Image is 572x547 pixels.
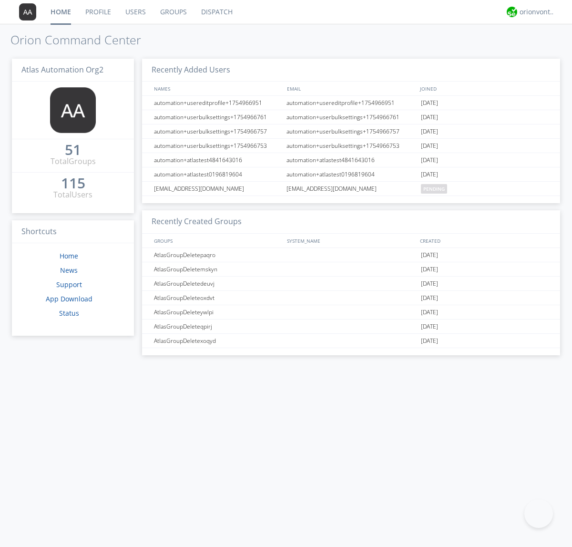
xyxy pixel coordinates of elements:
a: Support [56,280,82,289]
div: Total Users [53,189,92,200]
div: GROUPS [152,234,282,248]
span: [DATE] [421,291,438,305]
a: AtlasGroupDeletexoqyd[DATE] [142,334,560,348]
div: 115 [61,178,85,188]
a: AtlasGroupDeleteoxdvt[DATE] [142,291,560,305]
a: automation+atlastest0196819604automation+atlastest0196819604[DATE] [142,167,560,182]
a: 115 [61,178,85,189]
div: AtlasGroupDeletexoqyd [152,334,284,348]
a: automation+userbulksettings+1754966761automation+userbulksettings+1754966761[DATE] [142,110,560,124]
a: automation+userbulksettings+1754966753automation+userbulksettings+1754966753[DATE] [142,139,560,153]
div: automation+userbulksettings+1754966757 [152,124,284,138]
div: automation+atlastest0196819604 [284,167,419,181]
a: automation+atlastest4841643016automation+atlastest4841643016[DATE] [142,153,560,167]
span: [DATE] [421,96,438,110]
div: AtlasGroupDeleteqpirj [152,320,284,333]
a: Status [59,309,79,318]
a: automation+userbulksettings+1754966757automation+userbulksettings+1754966757[DATE] [142,124,560,139]
div: AtlasGroupDeleteywlpi [152,305,284,319]
div: automation+userbulksettings+1754966753 [152,139,284,153]
div: automation+userbulksettings+1754966761 [152,110,284,124]
a: automation+usereditprofile+1754966951automation+usereditprofile+1754966951[DATE] [142,96,560,110]
div: automation+usereditprofile+1754966951 [284,96,419,110]
span: [DATE] [421,262,438,277]
div: Total Groups [51,156,96,167]
div: automation+userbulksettings+1754966753 [284,139,419,153]
div: NAMES [152,82,282,95]
div: 51 [65,145,81,155]
div: [EMAIL_ADDRESS][DOMAIN_NAME] [152,182,284,196]
div: orionvontas+atlas+automation+org2 [520,7,555,17]
a: [EMAIL_ADDRESS][DOMAIN_NAME][EMAIL_ADDRESS][DOMAIN_NAME]pending [142,182,560,196]
span: [DATE] [421,153,438,167]
iframe: Toggle Customer Support [524,499,553,528]
div: AtlasGroupDeletedeuvj [152,277,284,290]
div: automation+atlastest0196819604 [152,167,284,181]
img: 29d36aed6fa347d5a1537e7736e6aa13 [507,7,517,17]
div: [EMAIL_ADDRESS][DOMAIN_NAME] [284,182,419,196]
span: pending [421,184,447,194]
span: [DATE] [421,320,438,334]
a: AtlasGroupDeleteqpirj[DATE] [142,320,560,334]
div: AtlasGroupDeletepaqro [152,248,284,262]
a: 51 [65,145,81,156]
div: automation+userbulksettings+1754966757 [284,124,419,138]
img: 373638.png [19,3,36,21]
span: [DATE] [421,305,438,320]
a: AtlasGroupDeletemskyn[DATE] [142,262,560,277]
span: [DATE] [421,110,438,124]
a: AtlasGroupDeleteywlpi[DATE] [142,305,560,320]
div: automation+atlastest4841643016 [152,153,284,167]
div: AtlasGroupDeletemskyn [152,262,284,276]
span: [DATE] [421,277,438,291]
span: [DATE] [421,124,438,139]
a: AtlasGroupDeletedeuvj[DATE] [142,277,560,291]
span: Atlas Automation Org2 [21,64,103,75]
div: CREATED [418,234,551,248]
div: automation+atlastest4841643016 [284,153,419,167]
a: Home [60,251,78,260]
div: JOINED [418,82,551,95]
div: automation+usereditprofile+1754966951 [152,96,284,110]
a: AtlasGroupDeletepaqro[DATE] [142,248,560,262]
div: AtlasGroupDeleteoxdvt [152,291,284,305]
span: [DATE] [421,139,438,153]
h3: Recently Created Groups [142,210,560,234]
a: News [60,266,78,275]
span: [DATE] [421,248,438,262]
span: [DATE] [421,334,438,348]
a: App Download [46,294,92,303]
span: [DATE] [421,167,438,182]
h3: Shortcuts [12,220,134,244]
h3: Recently Added Users [142,59,560,82]
div: automation+userbulksettings+1754966761 [284,110,419,124]
div: EMAIL [285,82,418,95]
img: 373638.png [50,87,96,133]
div: SYSTEM_NAME [285,234,418,248]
